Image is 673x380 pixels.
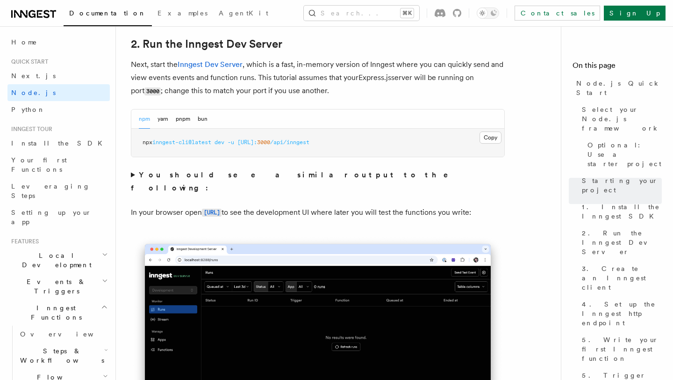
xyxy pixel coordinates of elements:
[257,139,270,146] span: 3000
[304,6,419,21] button: Search...⌘K
[202,208,222,217] a: [URL]
[7,247,110,273] button: Local Development
[584,137,662,172] a: Optional: Use a starter project
[7,251,102,270] span: Local Development
[7,178,110,204] a: Leveraging Steps
[178,60,243,69] a: Inngest Dev Server
[401,8,414,18] kbd: ⌘K
[7,152,110,178] a: Your first Functions
[16,346,104,365] span: Steps & Workflows
[477,7,499,19] button: Toggle dark mode
[11,183,90,199] span: Leveraging Steps
[582,202,662,221] span: 1. Install the Inngest SDK
[131,170,461,192] strong: You should see a similar output to the following:
[219,9,268,17] span: AgentKit
[143,139,152,146] span: npx
[64,3,152,26] a: Documentation
[16,326,110,343] a: Overview
[578,260,662,296] a: 3. Create an Inngest client
[587,140,662,168] span: Optional: Use a starter project
[7,125,52,133] span: Inngest tour
[7,101,110,118] a: Python
[578,101,662,137] a: Select your Node.js framework
[11,156,67,173] span: Your first Functions
[573,60,662,75] h4: On this page
[7,273,110,300] button: Events & Triggers
[270,139,309,146] span: /api/inngest
[7,204,110,230] a: Setting up your app
[582,335,662,363] span: 5. Write your first Inngest function
[573,75,662,101] a: Node.js Quick Start
[515,6,600,21] a: Contact sales
[11,37,37,47] span: Home
[578,331,662,367] a: 5. Write your first Inngest function
[144,88,161,95] code: 3000
[578,225,662,260] a: 2. Run the Inngest Dev Server
[11,209,92,226] span: Setting up your app
[215,139,224,146] span: dev
[7,238,39,245] span: Features
[576,79,662,97] span: Node.js Quick Start
[582,105,662,133] span: Select your Node.js framework
[582,300,662,328] span: 4. Set up the Inngest http endpoint
[604,6,666,21] a: Sign Up
[158,110,168,129] button: yarn
[176,110,190,129] button: pnpm
[7,58,48,66] span: Quick start
[69,9,146,17] span: Documentation
[158,9,208,17] span: Examples
[152,139,211,146] span: inngest-cli@latest
[7,34,110,51] a: Home
[131,58,505,98] p: Next, start the , which is a fast, in-memory version of Inngest where you can quickly send and vi...
[578,172,662,198] a: Starting your project
[7,277,102,296] span: Events & Triggers
[11,106,45,113] span: Python
[228,139,234,146] span: -u
[578,296,662,331] a: 4. Set up the Inngest http endpoint
[202,209,222,217] code: [URL]
[582,176,662,195] span: Starting your project
[131,206,505,219] p: In your browser open to see the development UI where later you will test the functions you write:
[578,198,662,225] a: 1. Install the Inngest SDK
[16,343,110,369] button: Steps & Workflows
[480,132,501,144] button: Copy
[7,84,110,101] a: Node.js
[7,303,101,322] span: Inngest Functions
[213,3,274,25] a: AgentKit
[20,330,116,338] span: Overview
[11,89,56,96] span: Node.js
[11,72,56,80] span: Next.js
[7,300,110,326] button: Inngest Functions
[7,135,110,152] a: Install the SDK
[131,168,505,195] summary: You should see a similar output to the following:
[582,228,662,256] span: 2. Run the Inngest Dev Server
[582,264,662,292] span: 3. Create an Inngest client
[131,37,282,51] a: 2. Run the Inngest Dev Server
[152,3,213,25] a: Examples
[237,139,257,146] span: [URL]:
[139,110,150,129] button: npm
[7,67,110,84] a: Next.js
[11,139,108,147] span: Install the SDK
[198,110,208,129] button: bun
